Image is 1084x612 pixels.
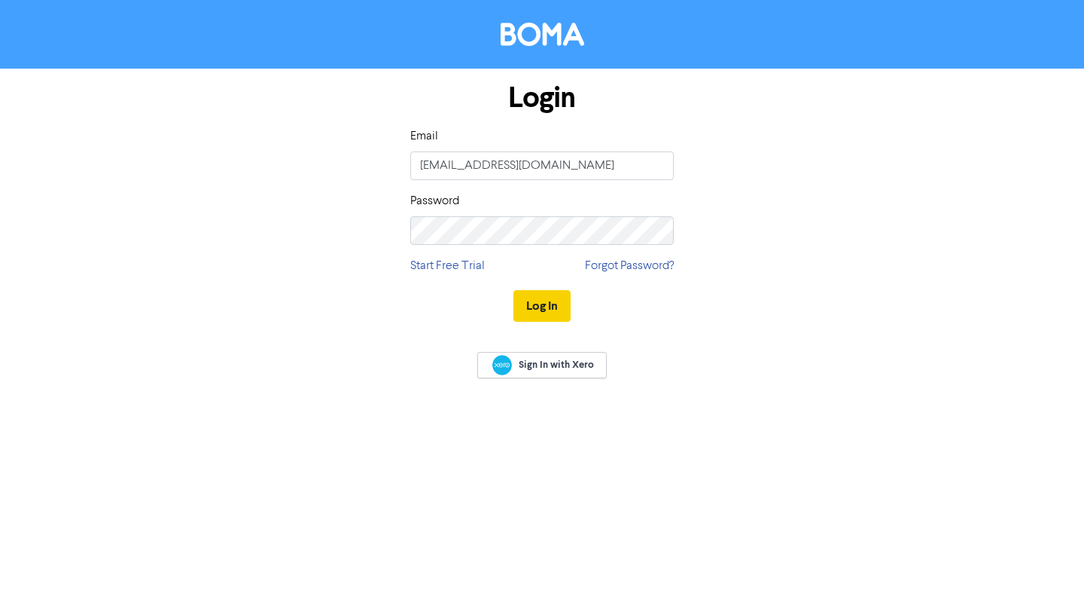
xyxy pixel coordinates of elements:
a: Start Free Trial [410,257,485,275]
a: Forgot Password? [585,257,674,275]
span: Sign In with Xero [519,358,594,372]
button: Log In [513,290,571,322]
h1: Login [410,81,674,115]
label: Email [410,127,438,145]
img: Xero logo [492,355,512,375]
a: Sign In with Xero [477,352,607,378]
label: Password [410,192,459,210]
img: BOMA Logo [501,23,584,46]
